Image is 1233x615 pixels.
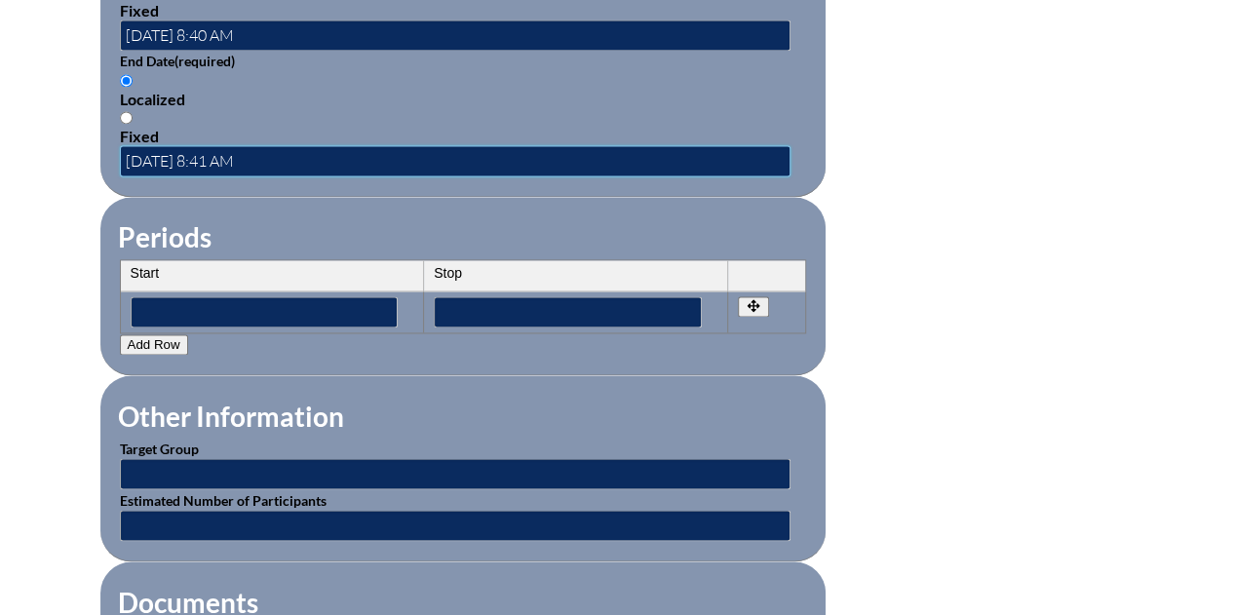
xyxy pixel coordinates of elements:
[174,53,235,69] span: (required)
[120,334,188,355] button: Add Row
[116,220,213,253] legend: Periods
[120,1,806,19] div: Fixed
[120,53,235,69] label: End Date
[120,74,133,87] input: Localized
[120,440,199,456] label: Target Group
[424,260,728,291] th: Stop
[116,399,346,432] legend: Other Information
[120,127,806,145] div: Fixed
[120,111,133,124] input: Fixed
[121,260,425,291] th: Start
[120,90,806,108] div: Localized
[120,491,327,508] label: Estimated Number of Participants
